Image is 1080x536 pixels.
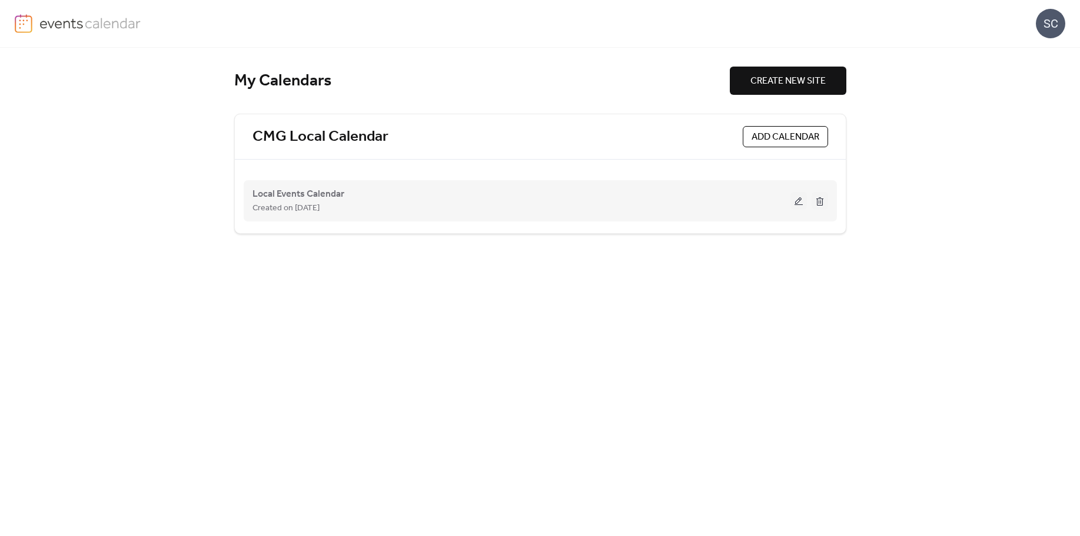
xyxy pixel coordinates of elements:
span: Created on [DATE] [252,201,320,216]
img: logo-type [39,14,141,32]
a: CMG Local Calendar [252,127,388,147]
span: ADD CALENDAR [752,130,819,144]
button: ADD CALENDAR [743,126,828,147]
a: Local Events Calendar [252,191,344,197]
div: SC [1036,9,1065,38]
div: My Calendars [234,71,730,91]
img: logo [15,14,32,33]
button: CREATE NEW SITE [730,67,846,95]
span: CREATE NEW SITE [750,74,826,88]
span: Local Events Calendar [252,187,344,201]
